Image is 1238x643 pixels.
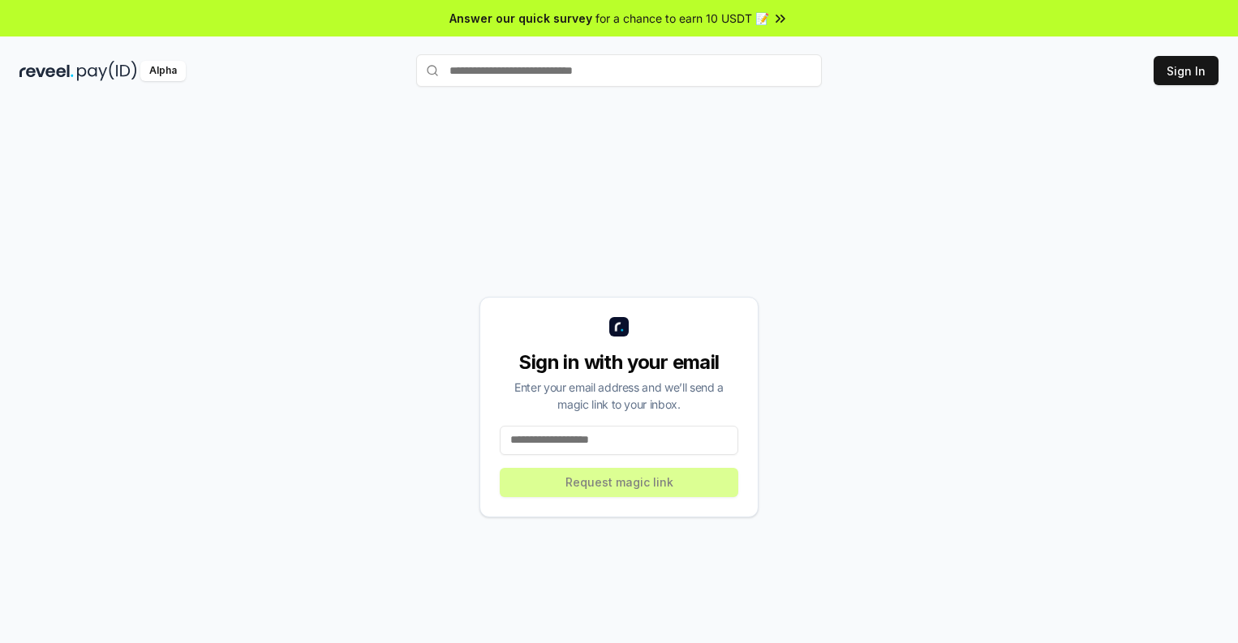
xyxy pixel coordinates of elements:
[609,317,629,337] img: logo_small
[1154,56,1219,85] button: Sign In
[77,61,137,81] img: pay_id
[449,10,592,27] span: Answer our quick survey
[19,61,74,81] img: reveel_dark
[595,10,769,27] span: for a chance to earn 10 USDT 📝
[500,349,738,375] div: Sign in with your email
[140,61,186,81] div: Alpha
[500,379,738,413] div: Enter your email address and we’ll send a magic link to your inbox.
